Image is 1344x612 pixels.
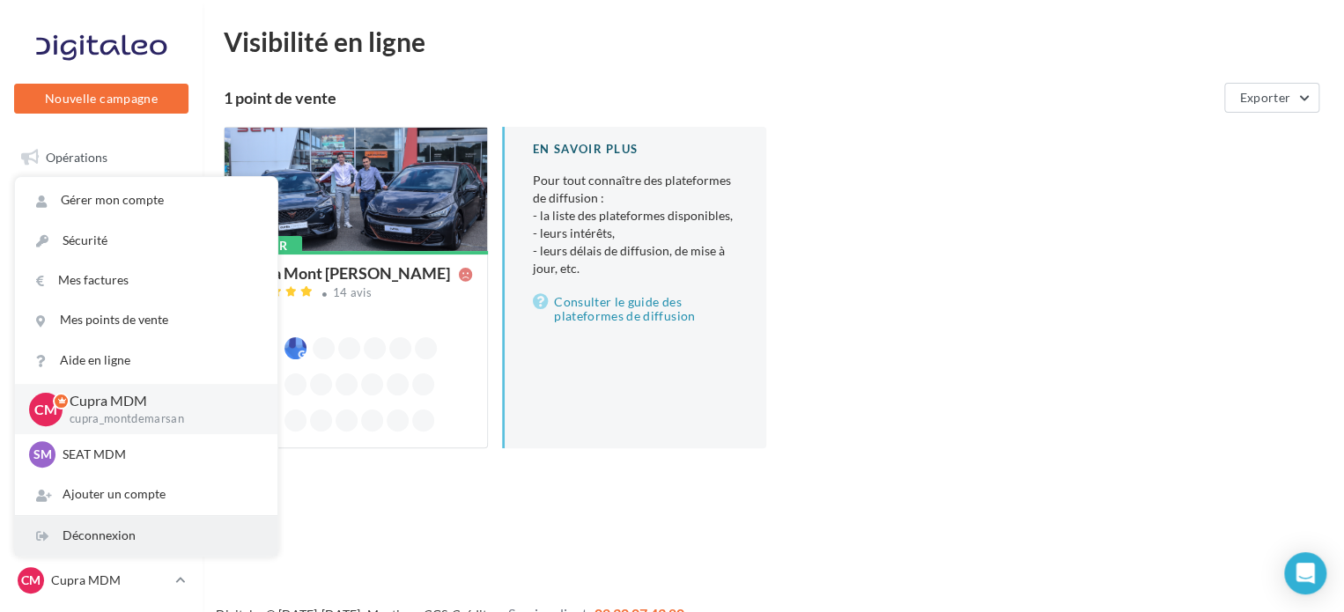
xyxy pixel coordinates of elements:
[1224,83,1319,113] button: Exporter
[533,172,738,277] p: Pour tout connaître des plateformes de diffusion :
[34,399,57,419] span: CM
[21,571,41,589] span: CM
[15,516,277,556] div: Déconnexion
[239,265,450,281] div: Cupra Mont [PERSON_NAME]
[70,411,249,427] p: cupra_montdemarsan
[11,316,192,353] a: Contacts
[1284,552,1326,594] div: Open Intercom Messenger
[533,291,738,327] a: Consulter le guide des plateformes de diffusion
[11,359,192,396] a: Médiathèque
[15,341,277,380] a: Aide en ligne
[70,391,249,411] p: Cupra MDM
[14,564,188,597] a: CM Cupra MDM
[11,403,192,440] a: Calendrier
[15,475,277,514] div: Ajouter un compte
[533,242,738,277] li: - leurs délais de diffusion, de mise à jour, etc.
[239,284,473,305] a: 14 avis
[15,261,277,300] a: Mes factures
[15,221,277,261] a: Sécurité
[11,228,192,265] a: Visibilité en ligne
[63,446,256,463] p: SEAT MDM
[33,446,52,463] span: SM
[1239,90,1290,105] span: Exporter
[11,139,192,176] a: Opérations
[11,183,192,221] a: Boîte de réception
[14,84,188,114] button: Nouvelle campagne
[15,300,277,340] a: Mes points de vente
[15,181,277,220] a: Gérer mon compte
[46,150,107,165] span: Opérations
[11,505,192,557] a: Campagnes DataOnDemand
[533,141,738,158] div: En savoir plus
[11,447,192,499] a: PLV et print personnalisable
[533,207,738,225] li: - la liste des plateformes disponibles,
[333,287,372,299] div: 14 avis
[51,571,168,589] p: Cupra MDM
[533,225,738,242] li: - leurs intérêts,
[224,90,1217,106] div: 1 point de vente
[224,28,1323,55] div: Visibilité en ligne
[11,272,192,309] a: Campagnes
